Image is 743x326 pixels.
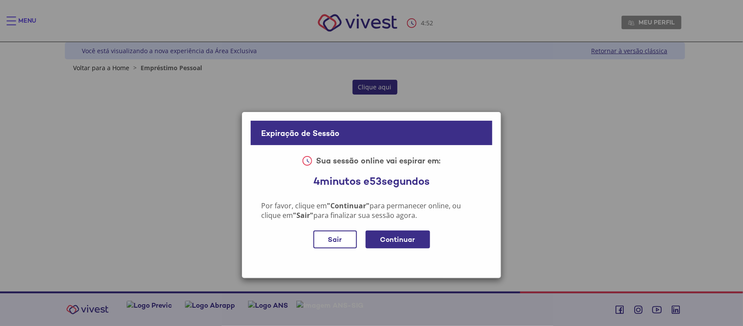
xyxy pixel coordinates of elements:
a: Sair [310,235,362,244]
b: "Continuar" [327,201,370,211]
div: Sua sessão online vai espirar em: [316,156,441,166]
b: "Sair" [293,211,313,220]
div: Continuar [366,231,430,248]
span: 53 [370,174,382,188]
div: Expiração de Sessão [251,121,492,145]
div: Menu [18,17,36,34]
div: Sair [313,231,357,248]
span: 4 [313,174,320,188]
div: minutos e segundos [261,166,482,197]
a: Continuar [362,235,434,244]
div: Por favor, clique em para permanecer online, ou clique em para finalizar sua sessão agora. [261,201,482,220]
